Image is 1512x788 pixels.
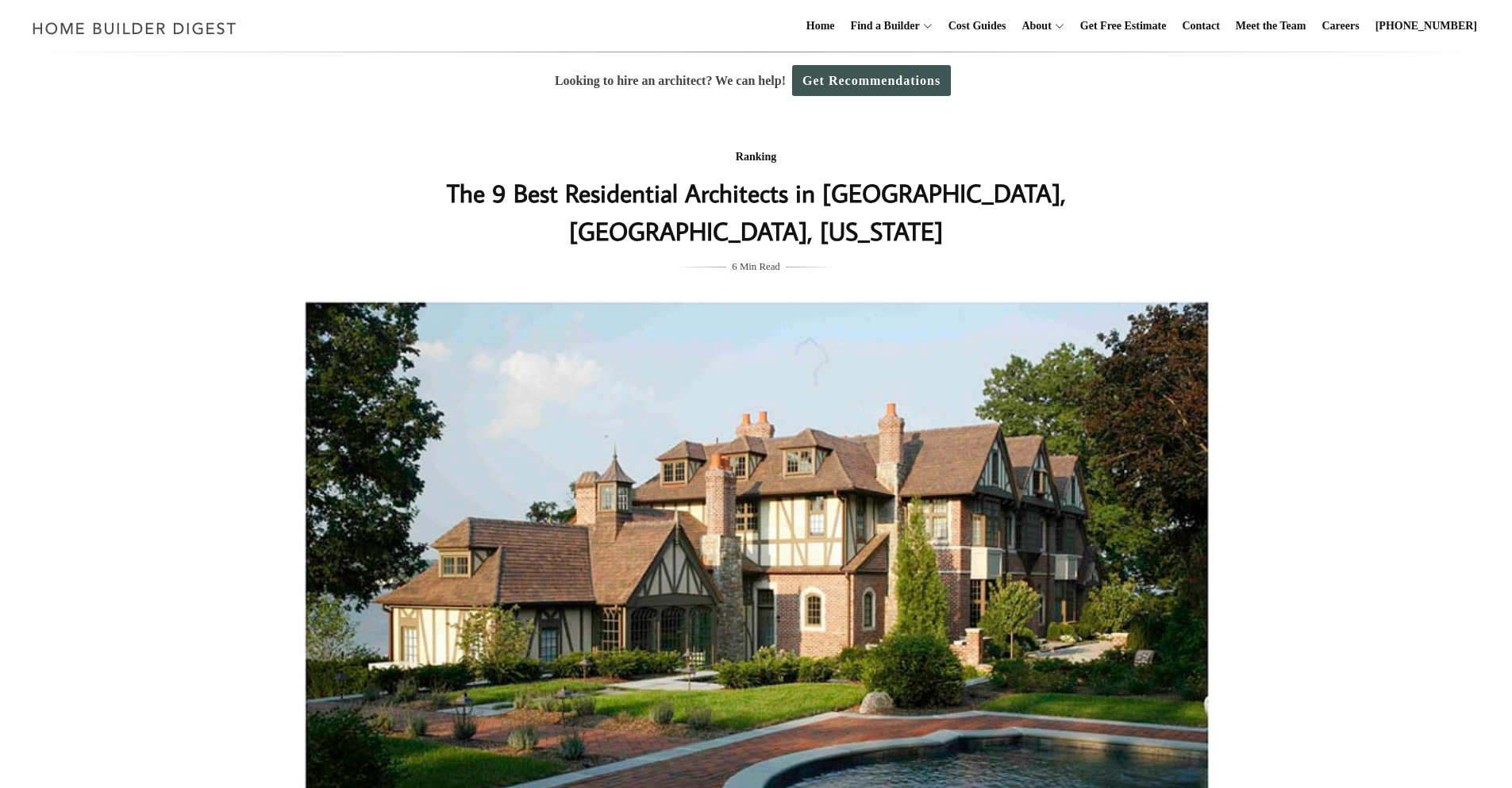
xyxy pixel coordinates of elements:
a: Home [800,1,841,52]
img: Home Builder Digest [25,13,244,44]
a: Contact [1175,1,1225,52]
a: Meet the Team [1229,1,1313,52]
h1: The 9 Best Residential Architects in [GEOGRAPHIC_DATA], [GEOGRAPHIC_DATA], [US_STATE] [440,174,1073,250]
a: About [1015,1,1051,52]
a: [PHONE_NUMBER] [1369,1,1483,52]
a: Careers [1316,1,1366,52]
a: Get Free Estimate [1074,1,1173,52]
span: 6 Min Read [732,258,779,275]
a: Find a Builder [844,1,920,52]
a: Get Recommendations [792,65,951,96]
a: Ranking [736,151,776,163]
a: Cost Guides [942,1,1013,52]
